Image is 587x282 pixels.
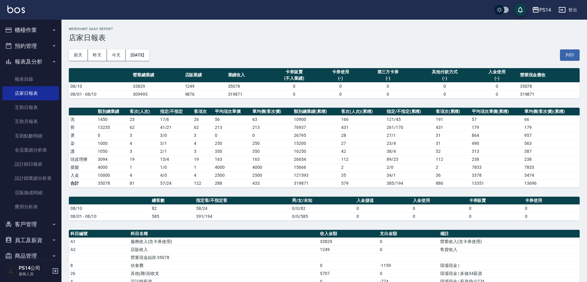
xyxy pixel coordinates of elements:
[434,171,470,179] td: 36
[434,163,470,171] td: 2
[69,212,150,220] td: 08/01 - 08/10
[69,82,131,90] td: 08/10
[470,147,523,155] td: 313
[128,147,159,155] td: 3
[69,49,88,61] button: 前天
[129,269,318,277] td: 其他(雜項)收支
[467,204,524,212] td: 0
[523,147,580,155] td: 387
[213,171,251,179] td: 2500
[470,123,523,131] td: 179
[159,139,193,147] td: 3 / 1
[213,147,251,155] td: 350
[530,4,554,16] button: PS14
[131,68,183,83] th: 營業總業績
[69,179,96,187] td: 合計
[434,155,470,163] td: 112
[150,197,195,205] th: 總客數
[213,123,251,131] td: 213
[439,261,580,269] td: 現場現金 |
[2,22,59,38] button: 櫃檯作業
[96,131,128,139] td: 0
[2,72,59,86] a: 報表目錄
[69,204,150,212] td: 08/10
[319,90,362,98] td: 0
[378,269,439,277] td: 0
[150,212,195,220] td: 585
[556,4,580,16] button: 登出
[523,204,580,212] td: 0
[128,139,159,147] td: 4
[159,115,193,123] td: 17 / 6
[467,212,524,220] td: 0
[2,171,59,185] a: 設計師業績分析表
[251,131,292,139] td: 0
[96,115,128,123] td: 1450
[523,212,580,220] td: 0
[69,269,129,277] td: 26
[416,75,474,82] div: (-)
[560,49,580,61] button: 列印
[69,115,96,123] td: 洗
[292,171,339,179] td: 121593
[69,197,580,221] table: a dense table
[385,147,434,155] td: 38 / 4
[434,115,470,123] td: 191
[434,123,470,131] td: 431
[362,82,414,90] td: 0
[434,147,470,155] td: 52
[434,179,470,187] td: 886
[518,90,580,98] td: 319871
[69,139,96,147] td: 染
[251,139,292,147] td: 250
[213,139,251,147] td: 250
[251,171,292,179] td: 2500
[195,212,291,220] td: 391/194
[69,33,580,42] h3: 店家日報表
[355,197,411,205] th: 入金儲值
[213,115,251,123] td: 56
[385,155,434,163] td: 89 / 23
[378,230,439,238] th: 支出金額
[183,68,227,83] th: 店販業績
[227,82,270,90] td: 35078
[355,204,411,212] td: 0
[385,115,434,123] td: 121 / 45
[364,75,413,82] div: (-)
[69,163,96,171] td: 接髮
[2,186,59,200] a: 店販抽成明細
[7,6,25,13] img: Logo
[416,69,474,75] div: 其他付款方式
[385,171,434,179] td: 34 / 1
[378,245,439,253] td: 0
[414,90,475,98] td: 0
[128,131,159,139] td: 3
[411,212,467,220] td: 0
[364,69,413,75] div: 第三方卡券
[434,139,470,147] td: 31
[251,147,292,155] td: 350
[385,163,434,171] td: 2 / 0
[96,179,128,187] td: 35078
[292,147,339,155] td: 16250
[523,171,580,179] td: 3474
[292,131,339,139] td: 26795
[318,261,379,269] td: 0
[321,69,360,75] div: 卡券使用
[213,131,251,139] td: 0
[292,139,339,147] td: 15200
[128,108,159,116] th: 客次(人次)
[385,131,434,139] td: 27 / 1
[414,82,475,90] td: 0
[69,123,96,131] td: 剪
[378,238,439,245] td: 0
[213,163,251,171] td: 4000
[318,230,379,238] th: 收入金額
[2,157,59,171] a: 設計師日報表
[523,163,580,171] td: 7833
[128,115,159,123] td: 23
[470,115,523,123] td: 57
[96,123,128,131] td: 13235
[523,179,580,187] td: 13696
[96,108,128,116] th: 類別總業績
